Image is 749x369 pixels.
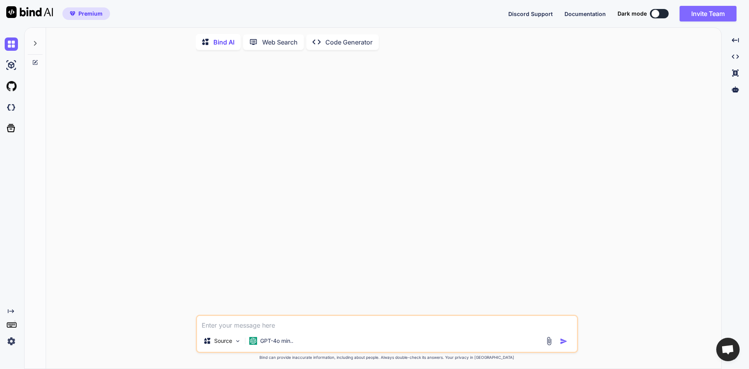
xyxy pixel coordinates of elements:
span: Documentation [564,11,606,17]
span: Discord Support [508,11,553,17]
img: GPT-4o mini [249,337,257,345]
button: Discord Support [508,10,553,18]
img: ai-studio [5,59,18,72]
p: Code Generator [325,37,373,47]
img: chat [5,37,18,51]
p: Source [214,337,232,345]
img: attachment [545,337,554,346]
img: darkCloudIdeIcon [5,101,18,114]
p: Web Search [262,37,298,47]
p: Bind can provide inaccurate information, including about people. Always double-check its answers.... [196,355,578,360]
div: Open chat [716,338,740,361]
img: premium [70,11,75,16]
p: Bind AI [213,37,234,47]
button: Invite Team [680,6,737,21]
img: githubLight [5,80,18,93]
p: GPT-4o min.. [260,337,293,345]
button: Documentation [564,10,606,18]
img: icon [560,337,568,345]
img: settings [5,335,18,348]
button: premiumPremium [62,7,110,20]
img: Pick Models [234,338,241,344]
span: Premium [78,10,103,18]
span: Dark mode [618,10,647,18]
img: Bind AI [6,6,53,18]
